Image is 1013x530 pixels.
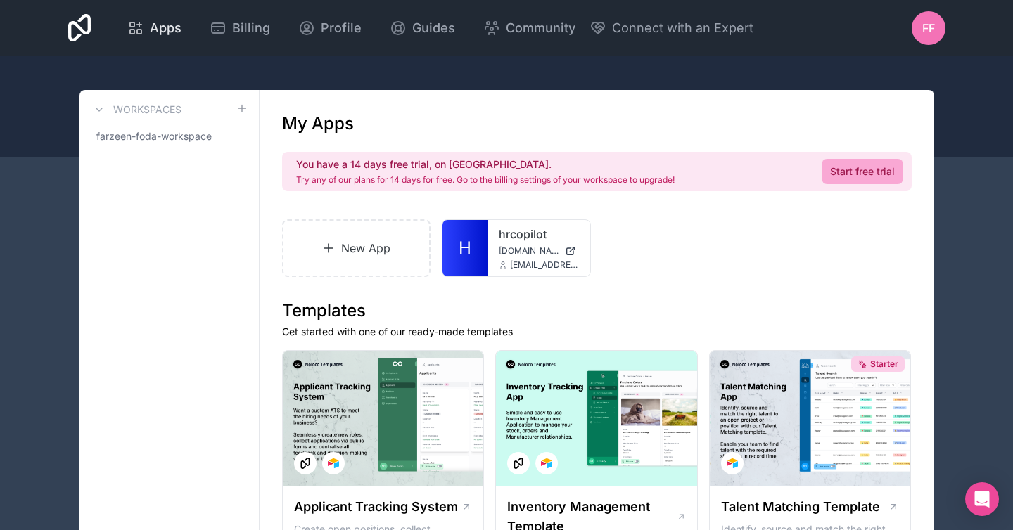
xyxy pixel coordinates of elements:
[287,13,373,44] a: Profile
[721,497,880,517] h1: Talent Matching Template
[412,18,455,38] span: Guides
[590,18,753,38] button: Connect with an Expert
[282,219,431,277] a: New App
[328,458,339,469] img: Airtable Logo
[321,18,362,38] span: Profile
[870,358,898,370] span: Starter
[91,101,181,118] a: Workspaces
[296,157,675,172] h2: You have a 14 days free trial, on [GEOGRAPHIC_DATA].
[506,18,575,38] span: Community
[91,124,248,149] a: farzeen-foda-workspace
[612,18,753,38] span: Connect with an Expert
[499,226,579,243] a: hrcopilot
[113,103,181,117] h3: Workspaces
[727,458,738,469] img: Airtable Logo
[822,159,903,184] a: Start free trial
[282,299,912,322] h1: Templates
[499,245,559,257] span: [DOMAIN_NAME]
[442,220,488,276] a: H
[472,13,587,44] a: Community
[282,112,354,135] h1: My Apps
[541,458,552,469] img: Airtable Logo
[150,18,181,38] span: Apps
[965,482,999,516] div: Open Intercom Messenger
[116,13,193,44] a: Apps
[198,13,281,44] a: Billing
[232,18,270,38] span: Billing
[96,129,212,143] span: farzeen-foda-workspace
[499,245,579,257] a: [DOMAIN_NAME]
[922,20,935,37] span: FF
[378,13,466,44] a: Guides
[296,174,675,186] p: Try any of our plans for 14 days for free. Go to the billing settings of your workspace to upgrade!
[459,237,471,259] span: H
[282,325,912,339] p: Get started with one of our ready-made templates
[510,259,579,271] span: [EMAIL_ADDRESS][DOMAIN_NAME]
[294,497,458,517] h1: Applicant Tracking System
